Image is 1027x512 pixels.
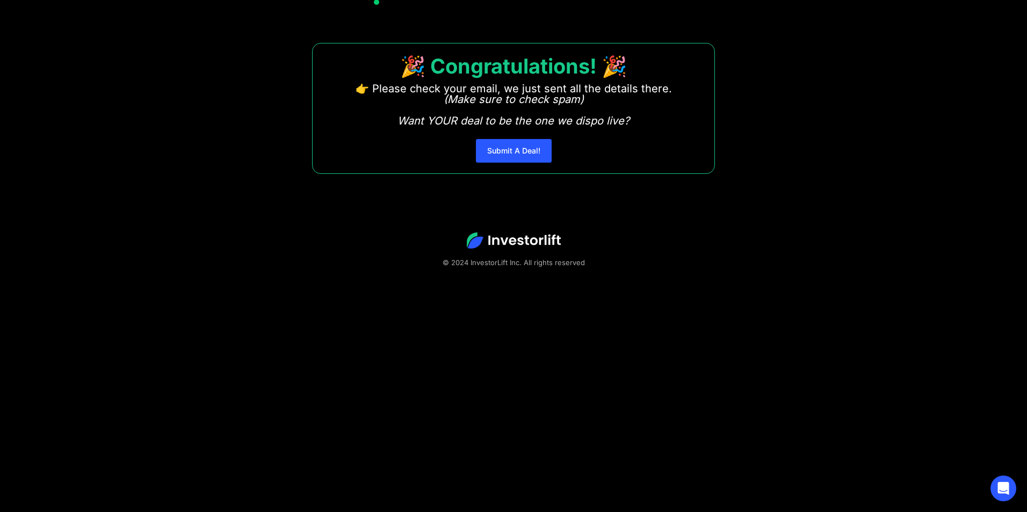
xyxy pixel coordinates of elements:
em: (Make sure to check spam) Want YOUR deal to be the one we dispo live? [397,93,630,127]
p: 👉 Please check your email, we just sent all the details there. ‍ [356,83,672,126]
strong: 🎉 Congratulations! 🎉 [400,54,627,78]
div: © 2024 InvestorLift Inc. All rights reserved [38,257,989,268]
div: Open Intercom Messenger [990,476,1016,501]
a: Submit A Deal! [476,139,552,163]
